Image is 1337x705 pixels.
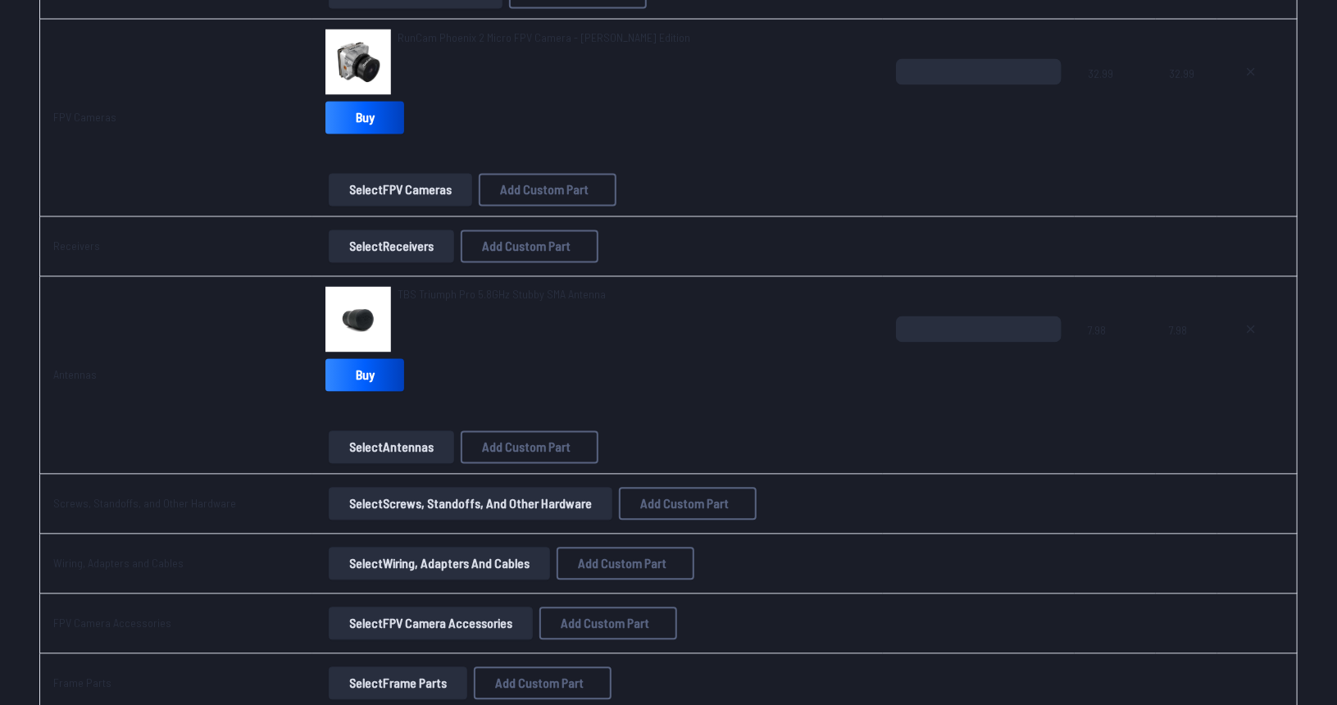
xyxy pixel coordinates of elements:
[325,548,553,580] a: SelectWiring, Adapters and Cables
[1088,59,1143,138] span: 32.99
[329,230,454,263] button: SelectReceivers
[479,174,616,207] button: Add Custom Part
[482,240,571,253] span: Add Custom Part
[325,431,457,464] a: SelectAntennas
[53,557,184,571] a: Wiring, Adapters and Cables
[329,607,533,640] button: SelectFPV Camera Accessories
[325,667,471,700] a: SelectFrame Parts
[329,431,454,464] button: SelectAntennas
[53,676,111,690] a: Frame Parts
[325,102,404,134] a: Buy
[329,488,612,521] button: SelectScrews, Standoffs, and Other Hardware
[398,287,606,303] a: TBS Triumph Pro 5.8GHz Stubby SMA Antenna
[1169,59,1204,138] span: 32.99
[53,239,100,253] a: Receivers
[539,607,677,640] button: Add Custom Part
[329,174,472,207] button: SelectFPV Cameras
[495,677,584,690] span: Add Custom Part
[398,30,690,44] span: RunCam Phoenix 2 Micro FPV Camera - [PERSON_NAME] Edition
[1088,316,1143,395] span: 7.98
[325,488,616,521] a: SelectScrews, Standoffs, and Other Hardware
[325,607,536,640] a: SelectFPV Camera Accessories
[461,230,598,263] button: Add Custom Part
[53,497,236,511] a: Screws, Standoffs, and Other Hardware
[619,488,757,521] button: Add Custom Part
[482,441,571,454] span: Add Custom Part
[53,616,171,630] a: FPV Camera Accessories
[398,30,690,46] a: RunCam Phoenix 2 Micro FPV Camera - [PERSON_NAME] Edition
[329,667,467,700] button: SelectFrame Parts
[500,184,589,197] span: Add Custom Part
[325,230,457,263] a: SelectReceivers
[561,617,649,630] span: Add Custom Part
[557,548,694,580] button: Add Custom Part
[461,431,598,464] button: Add Custom Part
[329,548,550,580] button: SelectWiring, Adapters and Cables
[474,667,612,700] button: Add Custom Part
[325,174,475,207] a: SelectFPV Cameras
[1169,316,1204,395] span: 7.98
[325,359,404,392] a: Buy
[325,287,391,352] img: image
[640,498,729,511] span: Add Custom Part
[578,557,666,571] span: Add Custom Part
[325,30,391,95] img: image
[53,111,116,125] a: FPV Cameras
[398,288,606,302] span: TBS Triumph Pro 5.8GHz Stubby SMA Antenna
[53,368,97,382] a: Antennas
